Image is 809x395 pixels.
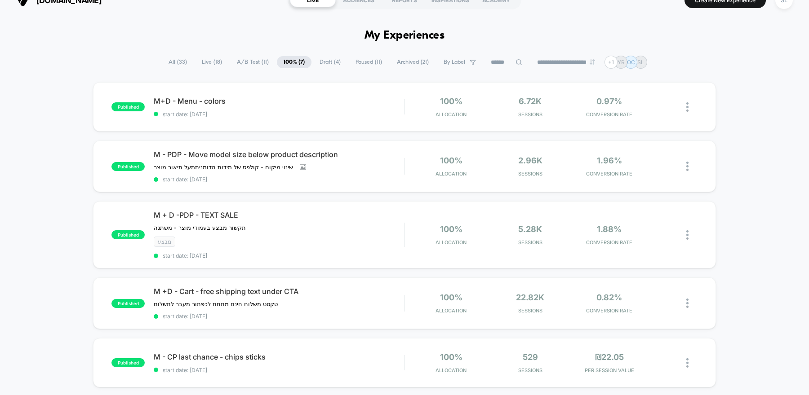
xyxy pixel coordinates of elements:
[349,56,389,68] span: Paused ( 11 )
[493,171,568,177] span: Sessions
[597,224,622,234] span: 1.88%
[436,367,467,373] span: Allocation
[618,59,625,66] p: YR
[195,56,229,68] span: Live ( 18 )
[597,156,622,165] span: 1.96%
[154,176,404,183] span: start date: [DATE]
[364,29,445,42] h1: My Experiences
[154,150,404,159] span: M - PDP - Move model size below product description
[154,300,278,307] span: טקסט משלוח חינם מתחת לכפתור מעבר לתשלום
[686,102,689,112] img: close
[572,171,647,177] span: CONVERSION RATE
[154,97,404,105] span: M+D - Menu - colors
[154,163,293,171] span: שינוי מיקום - קולפס של מידות הדומניתמעל תיאור מוצר
[154,287,404,296] span: M +D - Cart - free shipping text under CTA
[518,224,542,234] span: 5.28k
[444,59,465,66] span: By Label
[493,367,568,373] span: Sessions
[686,230,689,240] img: close
[627,59,635,66] p: OC
[230,56,276,68] span: A/B Test ( 11 )
[154,352,404,361] span: M - CP last chance - chips sticks
[440,97,462,106] span: 100%
[519,97,542,106] span: 6.72k
[686,162,689,171] img: close
[111,358,145,367] span: published
[518,156,542,165] span: 2.96k
[154,224,248,231] span: תקשור מבצע בעמודי מוצר - משתנה
[493,111,568,118] span: Sessions
[436,307,467,314] span: Allocation
[493,239,568,246] span: Sessions
[436,239,467,246] span: Allocation
[277,56,311,68] span: 100% ( 7 )
[111,299,145,308] span: published
[637,59,644,66] p: SL
[523,352,538,362] span: 529
[596,293,622,302] span: 0.82%
[440,156,462,165] span: 100%
[605,56,618,69] div: + 1
[162,56,194,68] span: All ( 33 )
[436,171,467,177] span: Allocation
[493,307,568,314] span: Sessions
[440,224,462,234] span: 100%
[313,56,347,68] span: Draft ( 4 )
[595,352,624,362] span: ₪22.05
[111,230,145,239] span: published
[111,102,145,111] span: published
[154,313,404,320] span: start date: [DATE]
[686,298,689,308] img: close
[436,111,467,118] span: Allocation
[154,211,404,219] span: M + D -PDP - TEXT SALE
[590,59,595,65] img: end
[154,252,404,259] span: start date: [DATE]
[440,352,462,362] span: 100%
[154,237,175,247] span: מבצע
[596,97,622,106] span: 0.97%
[154,367,404,373] span: start date: [DATE]
[516,293,544,302] span: 22.82k
[111,162,145,171] span: published
[572,111,647,118] span: CONVERSION RATE
[390,56,436,68] span: Archived ( 21 )
[572,367,647,373] span: PER SESSION VALUE
[572,307,647,314] span: CONVERSION RATE
[572,239,647,246] span: CONVERSION RATE
[440,293,462,302] span: 100%
[154,111,404,118] span: start date: [DATE]
[686,358,689,368] img: close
